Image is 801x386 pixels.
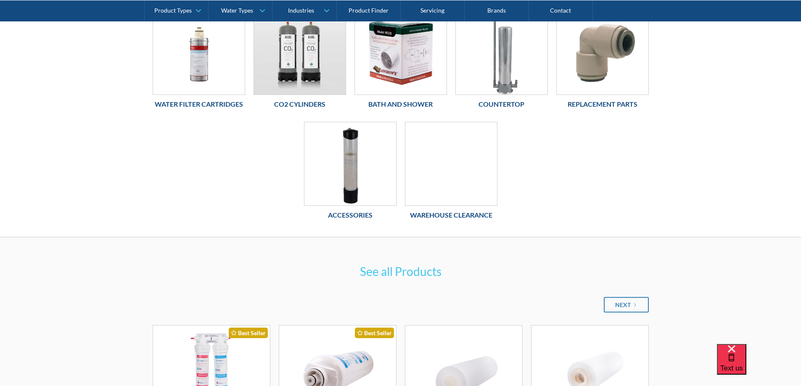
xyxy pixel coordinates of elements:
[455,11,548,113] a: CountertopCountertop
[556,11,649,113] a: Replacement PartsReplacement Parts
[556,99,649,109] h6: Replacement Parts
[154,7,192,14] div: Product Types
[254,99,346,109] h6: Co2 Cylinders
[153,297,649,312] div: List
[717,344,801,386] iframe: podium webchat widget bubble
[405,122,497,224] a: Warehouse ClearanceWarehouse Clearance
[405,210,497,220] h6: Warehouse Clearance
[355,328,394,338] div: Best Seller
[557,11,648,95] img: Replacement Parts
[304,122,397,224] a: AccessoriesAccessories
[615,300,631,309] div: Next
[354,11,447,113] a: Bath and ShowerBath and Shower
[456,11,547,95] img: Countertop
[455,99,548,109] h6: Countertop
[153,11,245,95] img: Water Filter Cartridges
[354,99,447,109] h6: Bath and Shower
[221,7,253,14] div: Water Types
[237,263,565,280] h3: See all Products
[355,11,447,95] img: Bath and Shower
[304,210,397,220] h6: Accessories
[604,297,649,312] a: Next Page
[153,11,245,113] a: Water Filter CartridgesWater Filter Cartridges
[254,11,346,95] img: Co2 Cylinders
[288,7,314,14] div: Industries
[229,328,268,338] div: Best Seller
[153,99,245,109] h6: Water Filter Cartridges
[254,11,346,113] a: Co2 CylindersCo2 Cylinders
[304,122,396,205] img: Accessories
